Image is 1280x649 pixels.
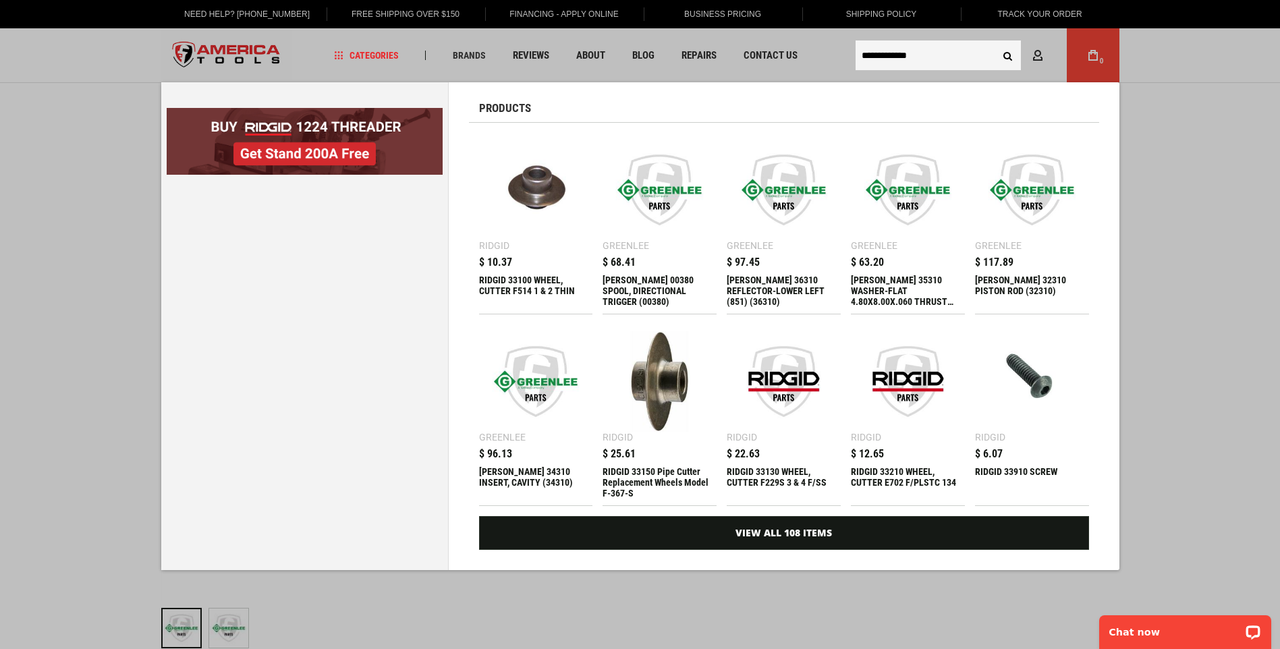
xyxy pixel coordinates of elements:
[727,449,760,459] span: $ 22.63
[479,466,593,499] div: Greenlee 34310 INSERT, CAVITY (34310)
[975,466,1089,499] div: RIDGID 33910 SCREW
[609,331,710,432] img: RIDGID 33150 Pipe Cutter Replacement Wheels Model F-367-S
[479,432,526,442] div: Greenlee
[479,516,1089,550] a: View All 108 Items
[479,103,531,114] span: Products
[479,133,593,314] a: RIDGID 33100 WHEEL, CUTTER F514 1 & 2 THIN Ridgid $ 10.37 RIDGID 33100 WHEEL, CUTTER F514 1 & 2 THIN
[603,324,717,505] a: RIDGID 33150 Pipe Cutter Replacement Wheels Model F-367-S Ridgid $ 25.61 RIDGID 33150 Pipe Cutter...
[851,257,884,268] span: $ 63.20
[851,241,897,250] div: Greenlee
[982,140,1082,240] img: Greenlee 32310 PISTON ROD (32310)
[851,449,884,459] span: $ 12.65
[851,275,965,307] div: Greenlee 35310 WASHER-FLAT 4.80X8.00X.060 THRUST (35310)
[727,466,841,499] div: RIDGID 33130 WHEEL, CUTTER F229S 3 & 4 F/SS
[1090,606,1280,649] iframe: LiveChat chat widget
[727,133,841,314] a: Greenlee 36310 REFLECTOR-LOWER LEFT (851) (36310) Greenlee $ 97.45 [PERSON_NAME] 36310 REFLECTOR-...
[167,108,443,118] a: BOGO: Buy RIDGID® 1224 Threader, Get Stand 200A Free!
[486,331,586,432] img: Greenlee 34310 INSERT, CAVITY (34310)
[603,275,717,307] div: Greenlee 00380 SPOOL, DIRECTIONAL TRIGGER (00380)
[975,449,1003,459] span: $ 6.07
[486,140,586,240] img: RIDGID 33100 WHEEL, CUTTER F514 1 & 2 THIN
[603,466,717,499] div: RIDGID 33150 Pipe Cutter Replacement Wheels Model F-367-S
[975,241,1022,250] div: Greenlee
[603,449,636,459] span: $ 25.61
[733,140,834,240] img: Greenlee 36310 REFLECTOR-LOWER LEFT (851) (36310)
[167,108,443,175] img: BOGO: Buy RIDGID® 1224 Threader, Get Stand 200A Free!
[479,449,512,459] span: $ 96.13
[453,51,486,60] span: Brands
[328,47,405,65] a: Categories
[975,324,1089,505] a: RIDGID 33910 SCREW Ridgid $ 6.07 RIDGID 33910 SCREW
[727,241,773,250] div: Greenlee
[995,43,1021,68] button: Search
[479,275,593,307] div: RIDGID 33100 WHEEL, CUTTER F514 1 & 2 THIN
[733,331,834,432] img: RIDGID 33130 WHEEL, CUTTER F229S 3 & 4 F/SS
[334,51,399,60] span: Categories
[609,140,710,240] img: Greenlee 00380 SPOOL, DIRECTIONAL TRIGGER (00380)
[851,466,965,499] div: RIDGID 33210 WHEEL, CUTTER E702 F/PLSTC 134
[975,432,1005,442] div: Ridgid
[727,275,841,307] div: Greenlee 36310 REFLECTOR-LOWER LEFT (851) (36310)
[603,432,633,442] div: Ridgid
[975,133,1089,314] a: Greenlee 32310 PISTON ROD (32310) Greenlee $ 117.89 [PERSON_NAME] 32310 PISTON ROD (32310)
[851,324,965,505] a: RIDGID 33210 WHEEL, CUTTER E702 F/PLSTC 134 Ridgid $ 12.65 RIDGID 33210 WHEEL, CUTTER E702 F/PLST...
[447,47,492,65] a: Brands
[858,331,958,432] img: RIDGID 33210 WHEEL, CUTTER E702 F/PLSTC 134
[479,257,512,268] span: $ 10.37
[479,324,593,505] a: Greenlee 34310 INSERT, CAVITY (34310) Greenlee $ 96.13 [PERSON_NAME] 34310 INSERT, CAVITY (34310)
[727,324,841,505] a: RIDGID 33130 WHEEL, CUTTER F229S 3 & 4 F/SS Ridgid $ 22.63 RIDGID 33130 WHEEL, CUTTER F229S 3 & 4...
[851,432,881,442] div: Ridgid
[851,133,965,314] a: Greenlee 35310 WASHER-FLAT 4.80X8.00X.060 THRUST (35310) Greenlee $ 63.20 [PERSON_NAME] 35310 WAS...
[858,140,958,240] img: Greenlee 35310 WASHER-FLAT 4.80X8.00X.060 THRUST (35310)
[603,257,636,268] span: $ 68.41
[975,275,1089,307] div: Greenlee 32310 PISTON ROD (32310)
[603,133,717,314] a: Greenlee 00380 SPOOL, DIRECTIONAL TRIGGER (00380) Greenlee $ 68.41 [PERSON_NAME] 00380 SPOOL, DIR...
[479,241,509,250] div: Ridgid
[603,241,649,250] div: Greenlee
[727,257,760,268] span: $ 97.45
[727,432,757,442] div: Ridgid
[982,331,1082,432] img: RIDGID 33910 SCREW
[975,257,1013,268] span: $ 117.89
